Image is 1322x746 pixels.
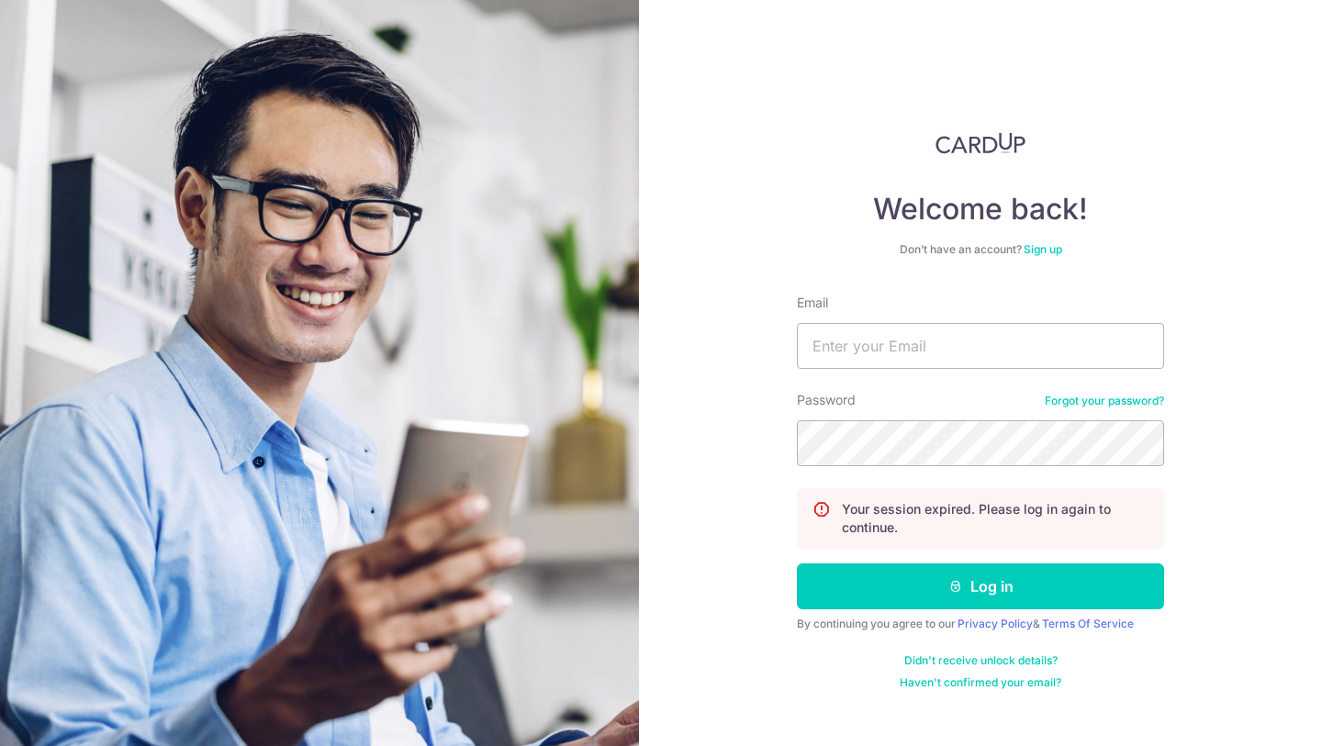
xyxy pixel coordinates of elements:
a: Terms Of Service [1042,617,1134,630]
h4: Welcome back! [797,191,1164,228]
div: Don’t have an account? [797,242,1164,257]
a: Haven't confirmed your email? [900,675,1061,690]
button: Log in [797,563,1164,609]
a: Sign up [1024,242,1062,256]
a: Forgot your password? [1045,394,1164,408]
img: CardUp Logo [935,132,1025,154]
p: Your session expired. Please log in again to continue. [842,500,1148,537]
label: Password [797,391,856,409]
div: By continuing you agree to our & [797,617,1164,631]
input: Enter your Email [797,323,1164,369]
label: Email [797,294,828,312]
a: Privacy Policy [958,617,1033,630]
a: Didn't receive unlock details? [904,653,1058,668]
